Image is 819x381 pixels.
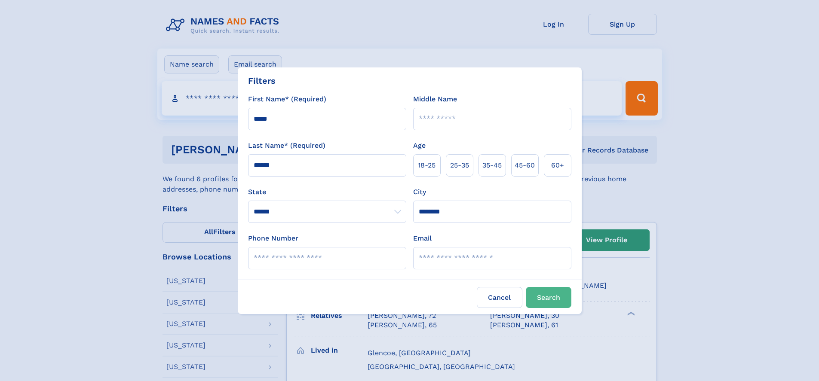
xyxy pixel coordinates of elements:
[248,94,326,104] label: First Name* (Required)
[413,233,432,244] label: Email
[248,233,298,244] label: Phone Number
[515,160,535,171] span: 45‑60
[248,74,276,87] div: Filters
[477,287,522,308] label: Cancel
[248,187,406,197] label: State
[418,160,436,171] span: 18‑25
[248,140,325,151] label: Last Name* (Required)
[526,287,571,308] button: Search
[450,160,469,171] span: 25‑35
[413,187,426,197] label: City
[413,94,457,104] label: Middle Name
[413,140,426,151] label: Age
[482,160,502,171] span: 35‑45
[551,160,564,171] span: 60+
